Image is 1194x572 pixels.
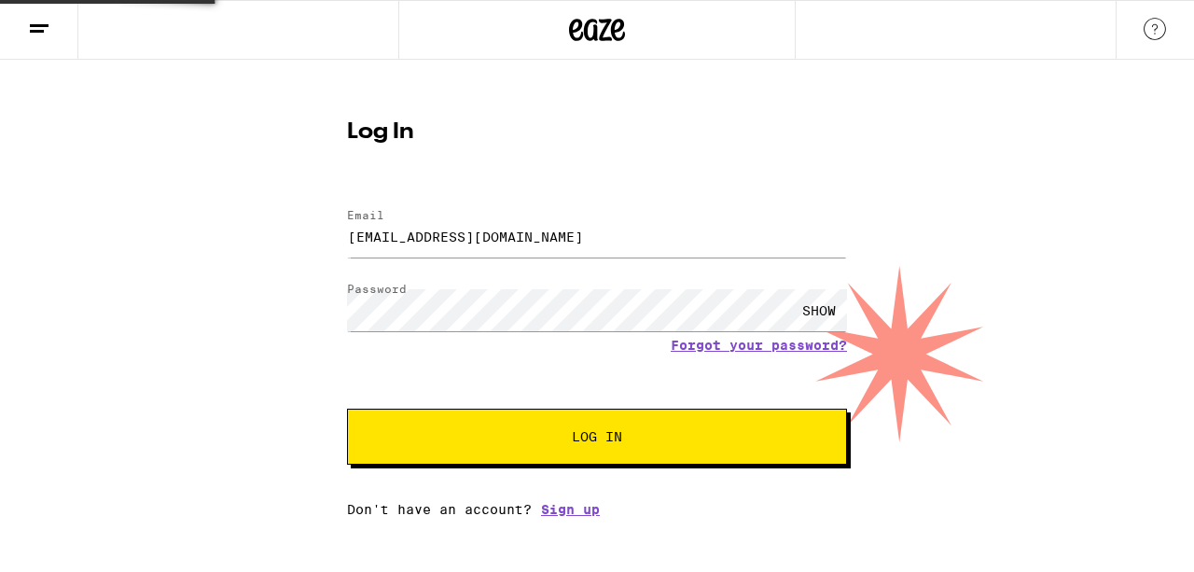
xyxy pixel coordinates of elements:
label: Password [347,283,407,295]
div: Don't have an account? [347,502,847,517]
label: Email [347,209,384,221]
span: Hi. Need any help? [11,13,134,28]
input: Email [347,216,847,258]
div: SHOW [791,289,847,331]
span: Log In [572,430,622,443]
a: Forgot your password? [671,338,847,353]
button: Log In [347,409,847,465]
a: Sign up [541,502,600,517]
h1: Log In [347,121,847,144]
